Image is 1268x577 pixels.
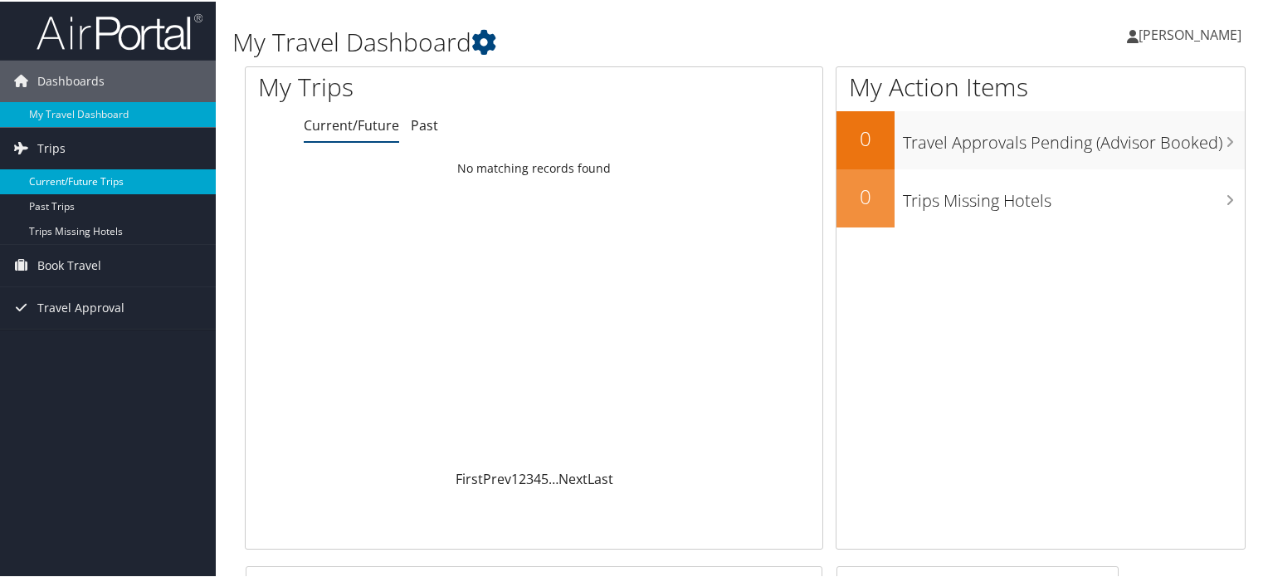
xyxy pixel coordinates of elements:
[526,468,534,487] a: 3
[836,68,1245,103] h1: My Action Items
[456,468,483,487] a: First
[483,468,511,487] a: Prev
[304,115,399,133] a: Current/Future
[541,468,549,487] a: 5
[1139,24,1241,42] span: [PERSON_NAME]
[246,152,822,182] td: No matching records found
[903,179,1245,211] h3: Trips Missing Hotels
[836,123,895,151] h2: 0
[558,468,588,487] a: Next
[836,181,895,209] h2: 0
[519,468,526,487] a: 2
[1127,8,1258,58] a: [PERSON_NAME]
[37,126,66,168] span: Trips
[511,468,519,487] a: 1
[37,243,101,285] span: Book Travel
[37,59,105,100] span: Dashboards
[258,68,570,103] h1: My Trips
[549,468,558,487] span: …
[836,110,1245,168] a: 0Travel Approvals Pending (Advisor Booked)
[534,468,541,487] a: 4
[588,468,613,487] a: Last
[836,168,1245,226] a: 0Trips Missing Hotels
[37,11,202,50] img: airportal-logo.png
[232,23,916,58] h1: My Travel Dashboard
[37,286,124,327] span: Travel Approval
[411,115,438,133] a: Past
[903,121,1245,153] h3: Travel Approvals Pending (Advisor Booked)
